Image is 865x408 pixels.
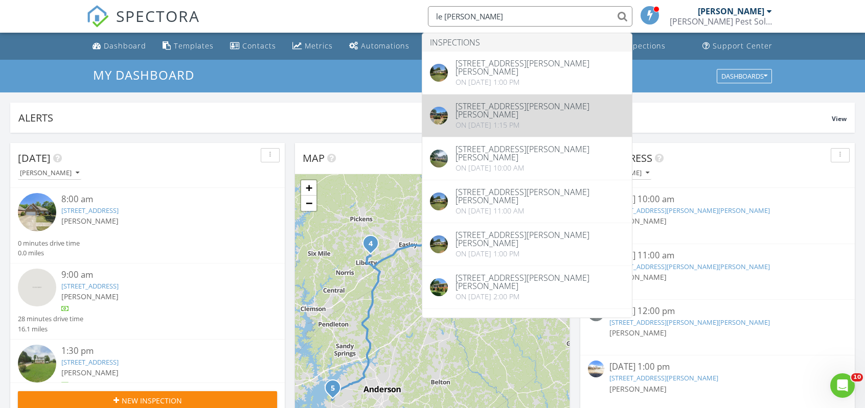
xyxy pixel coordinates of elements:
span: [PERSON_NAME] [609,272,667,282]
a: [STREET_ADDRESS][PERSON_NAME] [609,373,718,382]
img: streetview [18,345,56,383]
a: [DATE] 12:00 pm [STREET_ADDRESS][PERSON_NAME][PERSON_NAME] [PERSON_NAME] [588,305,847,350]
a: [STREET_ADDRESS] [61,281,119,291]
a: [DATE] 10:00 am [STREET_ADDRESS][PERSON_NAME][PERSON_NAME] [PERSON_NAME] [588,193,847,238]
div: On [DATE] 1:00 pm [456,250,624,258]
img: The Best Home Inspection Software - Spectora [86,5,109,28]
span: New Inspection [122,395,182,406]
div: [STREET_ADDRESS][PERSON_NAME][PERSON_NAME] [456,145,624,161]
div: 9:00 am [61,269,256,281]
div: 1:30 pm [61,345,256,357]
img: cover.jpg [430,150,448,167]
a: Dashboard [88,37,150,56]
a: [STREET_ADDRESS][PERSON_NAME][PERSON_NAME] [609,262,770,271]
div: [DATE] 1:00 pm [609,361,826,373]
i: 5 [331,385,335,392]
a: [STREET_ADDRESS] [61,357,119,367]
img: streetview [588,361,604,377]
a: Templates [158,37,218,56]
span: [PERSON_NAME] [61,292,119,301]
span: [PERSON_NAME] [61,216,119,226]
div: Templates [174,41,214,51]
div: On [DATE] 10:00 am [456,164,624,172]
a: Metrics [288,37,337,56]
img: is6itk3ux0w32y1000000000.jpg [430,235,448,253]
div: Dashboards [721,73,767,80]
div: Dashboard [104,41,146,51]
div: 16.1 miles [18,324,83,334]
div: On [DATE] 1:00 pm [456,78,624,86]
a: Support Center [698,37,777,56]
span: [PERSON_NAME] [609,328,667,338]
span: [PERSON_NAME] [609,384,667,394]
div: On [DATE] 1:15 pm [456,121,624,129]
i: 4 [369,241,373,248]
a: 9:00 am [STREET_ADDRESS] [PERSON_NAME] 28 minutes drive time 16.1 miles [18,269,277,334]
div: 8:00 am [61,193,256,206]
a: Contacts [226,37,280,56]
div: [DATE] 12:00 pm [609,305,826,318]
div: 508 Hillandale Rd, Liberty, SC 29657 [371,243,377,249]
div: Metrics [305,41,333,51]
span: 10 [851,373,863,381]
button: Dashboards [717,69,772,83]
a: SPECTORA [86,14,200,35]
span: [PERSON_NAME] [61,368,119,377]
a: Automations (Basic) [345,37,414,56]
a: [STREET_ADDRESS][PERSON_NAME][PERSON_NAME] [609,318,770,327]
span: View [832,114,847,123]
a: [DATE] 1:00 pm [STREET_ADDRESS][PERSON_NAME] [PERSON_NAME] [588,361,847,405]
div: Automations [361,41,409,51]
a: Zoom in [301,180,316,196]
div: 101 Sundowner Blvd, Anderson, SC 29626 [333,388,339,394]
img: streetview [18,269,56,307]
div: [PERSON_NAME] [698,6,764,16]
div: [STREET_ADDRESS][PERSON_NAME][PERSON_NAME] [456,317,624,333]
div: [STREET_ADDRESS][PERSON_NAME][PERSON_NAME] [456,274,624,290]
span: [PERSON_NAME] [609,216,667,226]
span: SPECTORA [116,5,200,27]
div: Inspections [621,41,666,51]
div: [DATE] 10:00 am [609,193,826,206]
div: 0.0 miles [18,248,80,258]
a: Inspections [606,37,670,56]
li: Inspections [422,33,632,52]
img: is6itk3ux0w32y1000000000.jpg [430,193,448,210]
div: Alerts [18,111,832,125]
span: Map [303,151,325,165]
div: 0 minutes drive time [18,238,80,248]
img: is6itk3ux0w32y1000000000.jpg [430,64,448,82]
div: Contacts [242,41,276,51]
div: [PERSON_NAME] [20,170,79,177]
img: cover.jpg [430,278,448,296]
div: [STREET_ADDRESS][PERSON_NAME][PERSON_NAME] [456,231,624,247]
img: 7251802%2Fcover_photos%2FUgi0JAH7QSb2dmBr92jy%2Foriginal.7251802-1724779304739 [430,107,448,125]
button: [PERSON_NAME] [18,166,81,180]
a: 8:00 am [STREET_ADDRESS] [PERSON_NAME] 0 minutes drive time 0.0 miles [18,193,277,258]
div: [STREET_ADDRESS][PERSON_NAME][PERSON_NAME] [456,102,624,118]
a: Zoom out [301,196,316,211]
div: 28 minutes drive time [18,314,83,324]
iframe: Intercom live chat [830,373,855,398]
div: On [DATE] 11:00 am [456,207,624,215]
a: [DATE] 11:00 am [STREET_ADDRESS][PERSON_NAME][PERSON_NAME] [PERSON_NAME] [588,249,847,294]
span: [DATE] [18,151,51,165]
a: [STREET_ADDRESS][PERSON_NAME][PERSON_NAME] [609,206,770,215]
div: [STREET_ADDRESS][PERSON_NAME][PERSON_NAME] [456,188,624,204]
input: Search everything... [428,6,632,27]
a: [STREET_ADDRESS] [61,206,119,215]
div: Bryant Pest Solutions, LLC [670,16,772,27]
div: On [DATE] 2:00 pm [456,293,624,301]
div: [DATE] 11:00 am [609,249,826,262]
img: streetview [18,193,56,231]
div: [STREET_ADDRESS][PERSON_NAME][PERSON_NAME] [456,59,624,76]
span: My Dashboard [93,66,194,83]
div: Support Center [713,41,772,51]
